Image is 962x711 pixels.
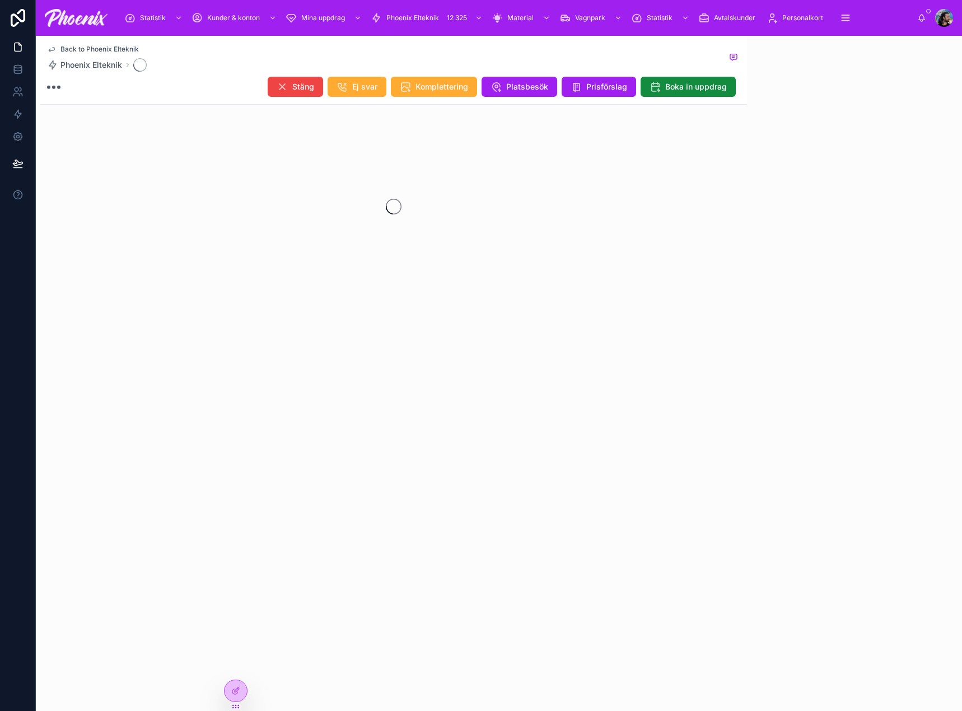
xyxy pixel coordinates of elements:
a: Material [488,8,556,28]
span: Statistik [140,13,166,22]
a: Vagnpark [556,8,628,28]
span: Komplettering [415,81,468,92]
span: Phoenix Elteknik [60,59,122,71]
span: Avtalskunder [714,13,755,22]
a: Statistik [121,8,188,28]
a: Mina uppdrag [282,8,367,28]
span: Phoenix Elteknik [386,13,439,22]
a: Kunder & konton [188,8,282,28]
button: Boka in uppdrag [641,77,736,97]
span: Back to Phoenix Elteknik [60,45,139,54]
button: Platsbesök [482,77,557,97]
span: Mina uppdrag [301,13,345,22]
a: Back to Phoenix Elteknik [47,45,139,54]
a: Phoenix Elteknik12 325 [367,8,488,28]
div: scrollable content [116,6,917,30]
span: Stäng [292,81,314,92]
span: Vagnpark [575,13,605,22]
button: Stäng [268,77,323,97]
a: Personalkort [763,8,831,28]
span: Material [507,13,534,22]
span: Statistik [647,13,673,22]
span: Prisförslag [586,81,627,92]
span: Ej svar [352,81,377,92]
a: Phoenix Elteknik [47,59,122,71]
button: Ej svar [328,77,386,97]
span: Kunder & konton [207,13,260,22]
a: Statistik [628,8,695,28]
a: Avtalskunder [695,8,763,28]
button: Komplettering [391,77,477,97]
button: Prisförslag [562,77,636,97]
span: Boka in uppdrag [665,81,727,92]
span: Personalkort [782,13,823,22]
img: App logo [45,9,108,27]
div: 12 325 [443,11,470,25]
span: Platsbesök [506,81,548,92]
